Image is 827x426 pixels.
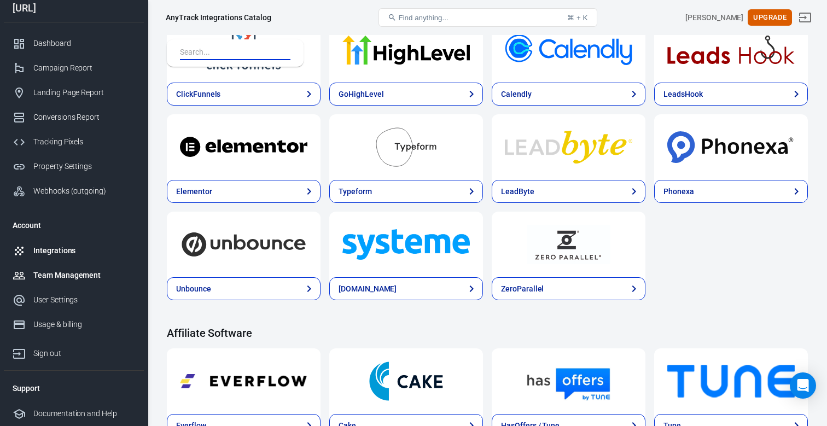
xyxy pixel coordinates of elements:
[685,12,743,24] div: Account id: VpCTDAl3
[180,46,286,60] input: Search...
[492,180,645,203] a: LeadByte
[505,30,632,69] img: Calendly
[667,361,795,401] img: Tune
[180,225,307,264] img: Unbounce
[342,361,470,401] img: Cake
[654,17,808,83] a: LeadsHook
[492,212,645,277] a: ZeroParallel
[654,180,808,203] a: Phonexa
[180,361,307,401] img: Everflow
[167,277,321,300] a: Unbounce
[329,180,483,203] a: Typeform
[339,89,383,100] div: GoHighLevel
[4,3,144,13] div: [URL]
[33,62,135,74] div: Campaign Report
[176,283,211,295] div: Unbounce
[663,186,694,197] div: Phonexa
[167,114,321,180] a: Elementor
[33,136,135,148] div: Tracking Pixels
[4,288,144,312] a: User Settings
[790,372,816,399] div: Open Intercom Messenger
[329,17,483,83] a: GoHighLevel
[399,14,449,22] span: Find anything...
[167,180,321,203] a: Elementor
[4,31,144,56] a: Dashboard
[4,56,144,80] a: Campaign Report
[329,114,483,180] a: Typeform
[342,225,470,264] img: Systeme.io
[663,89,703,100] div: LeadsHook
[4,263,144,288] a: Team Management
[33,294,135,306] div: User Settings
[33,112,135,123] div: Conversions Report
[33,348,135,359] div: Sign out
[33,161,135,172] div: Property Settings
[4,105,144,130] a: Conversions Report
[4,130,144,154] a: Tracking Pixels
[378,8,597,27] button: Find anything...⌘ + K
[342,127,470,167] img: Typeform
[505,361,632,401] img: HasOffers / Tune
[167,326,808,340] h4: Affiliate Software
[501,283,544,295] div: ZeroParallel
[167,348,321,414] a: Everflow
[4,312,144,337] a: Usage & billing
[4,212,144,238] li: Account
[329,277,483,300] a: [DOMAIN_NAME]
[667,30,795,69] img: LeadsHook
[33,185,135,197] div: Webhooks (outgoing)
[33,245,135,256] div: Integrations
[505,127,632,167] img: LeadByte
[4,337,144,366] a: Sign out
[492,83,645,106] a: Calendly
[667,127,795,167] img: Phonexa
[567,14,587,22] div: ⌘ + K
[180,127,307,167] img: Elementor
[792,4,818,31] a: Sign out
[339,186,372,197] div: Typeform
[492,17,645,83] a: Calendly
[33,319,135,330] div: Usage & billing
[4,375,144,401] li: Support
[501,89,532,100] div: Calendly
[166,12,271,23] div: AnyTrack Integrations Catalog
[33,87,135,98] div: Landing Page Report
[748,9,792,26] button: Upgrade
[167,212,321,277] a: Unbounce
[4,154,144,179] a: Property Settings
[492,348,645,414] a: HasOffers / Tune
[654,114,808,180] a: Phonexa
[4,179,144,203] a: Webhooks (outgoing)
[492,114,645,180] a: LeadByte
[33,408,135,419] div: Documentation and Help
[33,38,135,49] div: Dashboard
[33,270,135,281] div: Team Management
[167,83,321,106] a: ClickFunnels
[342,30,470,69] img: GoHighLevel
[176,89,220,100] div: ClickFunnels
[4,238,144,263] a: Integrations
[501,186,534,197] div: LeadByte
[329,212,483,277] a: Systeme.io
[654,348,808,414] a: Tune
[4,80,144,105] a: Landing Page Report
[654,83,808,106] a: LeadsHook
[176,186,212,197] div: Elementor
[329,348,483,414] a: Cake
[505,225,632,264] img: ZeroParallel
[492,277,645,300] a: ZeroParallel
[339,283,397,295] div: [DOMAIN_NAME]
[329,83,483,106] a: GoHighLevel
